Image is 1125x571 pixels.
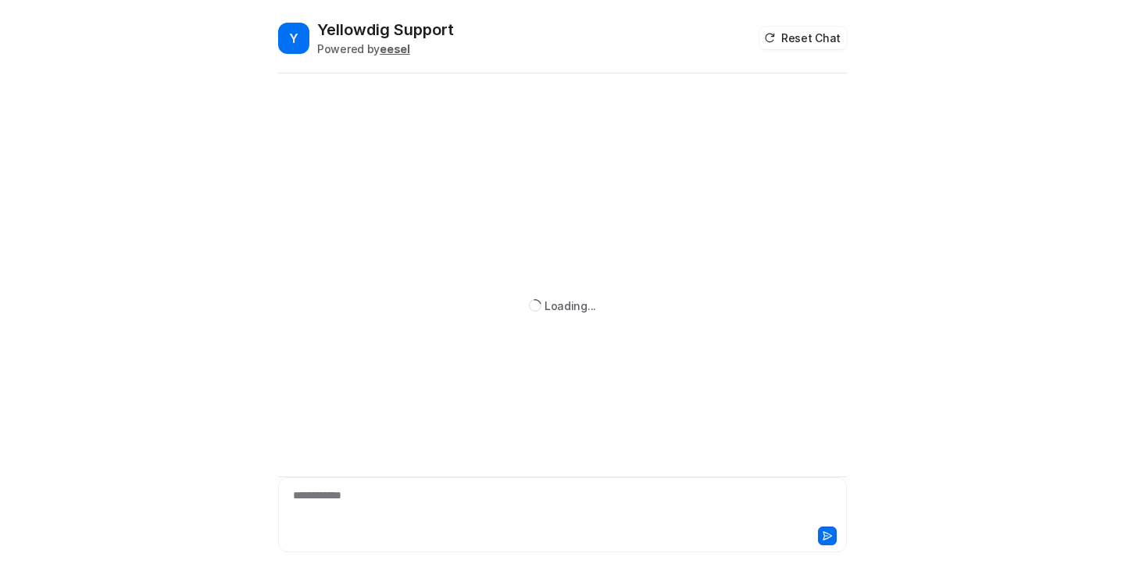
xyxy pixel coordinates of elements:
div: Powered by [317,41,454,57]
h2: Yellowdig Support [317,19,454,41]
b: eesel [380,42,410,55]
span: Y [278,23,309,54]
div: Loading... [545,298,596,314]
button: Reset Chat [759,27,847,49]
